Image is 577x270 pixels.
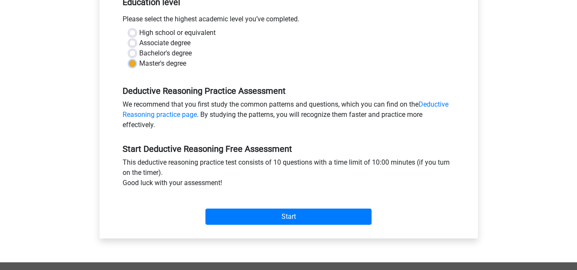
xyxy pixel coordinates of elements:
h5: Start Deductive Reasoning Free Assessment [123,144,455,154]
div: This deductive reasoning practice test consists of 10 questions with a time limit of 10:00 minute... [116,157,461,192]
input: Start [205,209,372,225]
div: Please select the highest academic level you’ve completed. [116,14,461,28]
div: We recommend that you first study the common patterns and questions, which you can find on the . ... [116,99,461,134]
label: Associate degree [139,38,190,48]
label: Master's degree [139,58,186,69]
label: High school or equivalent [139,28,216,38]
label: Bachelor's degree [139,48,192,58]
h5: Deductive Reasoning Practice Assessment [123,86,455,96]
